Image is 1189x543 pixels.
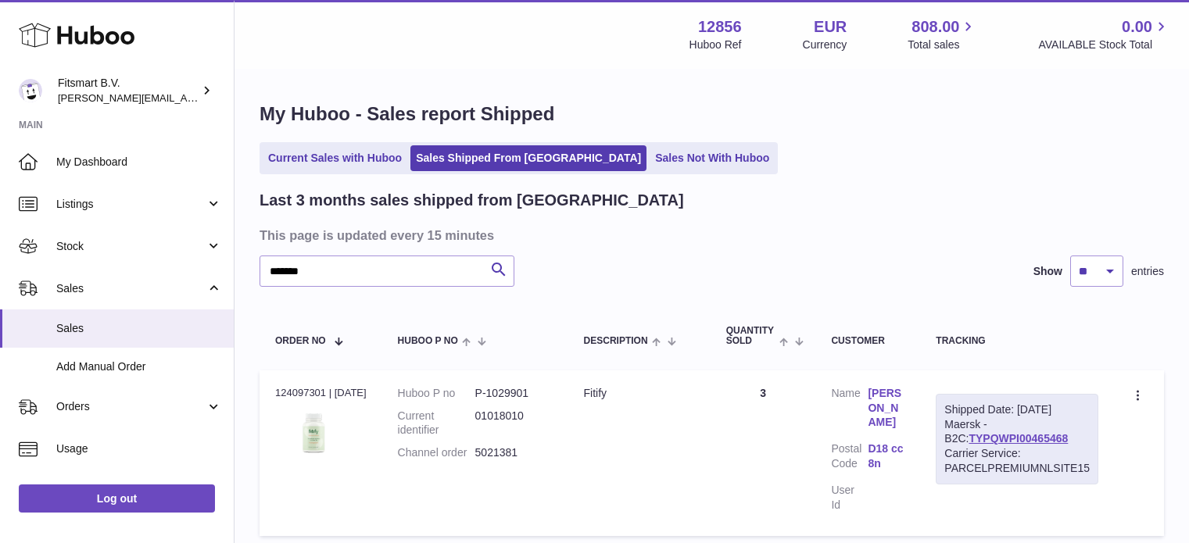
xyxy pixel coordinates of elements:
[831,483,868,513] dt: User Id
[398,386,475,401] dt: Huboo P no
[1038,16,1170,52] a: 0.00 AVAILABLE Stock Total
[944,446,1090,476] div: Carrier Service: PARCELPREMIUMNLSITE15
[936,394,1098,484] div: Maersk - B2C:
[260,227,1160,244] h3: This page is updated every 15 minutes
[275,336,326,346] span: Order No
[410,145,646,171] a: Sales Shipped From [GEOGRAPHIC_DATA]
[831,386,868,434] dt: Name
[908,38,977,52] span: Total sales
[56,155,222,170] span: My Dashboard
[58,76,199,105] div: Fitsmart B.V.
[814,16,847,38] strong: EUR
[475,409,553,438] dd: 01018010
[56,399,206,414] span: Orders
[908,16,977,52] a: 808.00 Total sales
[868,441,904,471] a: D18 cc8n
[803,38,847,52] div: Currency
[19,484,215,513] a: Log out
[56,239,206,254] span: Stock
[726,326,775,346] span: Quantity Sold
[260,102,1164,127] h1: My Huboo - Sales report Shipped
[56,281,206,296] span: Sales
[1033,264,1062,279] label: Show
[1131,264,1164,279] span: entries
[56,321,222,336] span: Sales
[263,145,407,171] a: Current Sales with Huboo
[711,370,816,536] td: 3
[936,336,1098,346] div: Tracking
[398,445,475,460] dt: Channel order
[19,79,42,102] img: jonathan@leaderoo.com
[398,409,475,438] dt: Current identifier
[689,38,742,52] div: Huboo Ref
[584,336,648,346] span: Description
[831,336,904,346] div: Customer
[475,386,553,401] dd: P-1029901
[1038,38,1170,52] span: AVAILABLE Stock Total
[868,386,904,430] a: [PERSON_NAME]
[944,402,1090,417] div: Shipped Date: [DATE]
[831,441,868,475] dt: Postal Code
[56,197,206,212] span: Listings
[911,16,959,38] span: 808.00
[969,432,1068,445] a: TYPQWPI00465468
[56,441,222,456] span: Usage
[58,91,313,104] span: [PERSON_NAME][EMAIL_ADDRESS][DOMAIN_NAME]
[650,145,775,171] a: Sales Not With Huboo
[584,386,695,401] div: Fitify
[475,445,553,460] dd: 5021381
[275,386,367,400] div: 124097301 | [DATE]
[398,336,458,346] span: Huboo P no
[275,405,353,460] img: 128561739542540.png
[56,359,222,374] span: Add Manual Order
[260,190,684,211] h2: Last 3 months sales shipped from [GEOGRAPHIC_DATA]
[698,16,742,38] strong: 12856
[1122,16,1152,38] span: 0.00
